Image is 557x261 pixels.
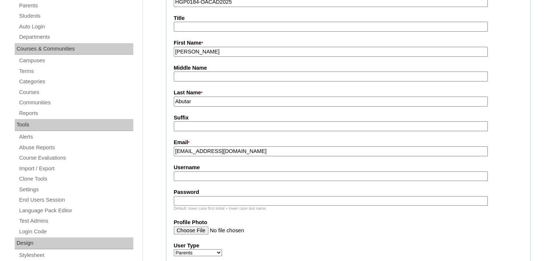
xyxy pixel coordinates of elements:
[15,119,133,131] div: Tools
[18,195,133,205] a: End Users Session
[18,216,133,226] a: Test Admins
[174,39,523,47] label: First Name
[174,188,523,196] label: Password
[18,206,133,215] a: Language Pack Editor
[18,1,133,10] a: Parents
[18,174,133,184] a: Clone Tools
[18,98,133,107] a: Communities
[18,56,133,65] a: Campuses
[18,109,133,118] a: Reports
[15,43,133,55] div: Courses & Communities
[18,67,133,76] a: Terms
[18,227,133,236] a: Login Code
[18,11,133,21] a: Students
[18,185,133,194] a: Settings
[174,206,523,211] div: Default: lower case first initial + lower case last name.
[18,164,133,173] a: Import / Export
[174,64,523,72] label: Middle Name
[18,251,133,260] a: Stylesheet
[174,139,523,147] label: Email
[174,219,523,226] label: Profile Photo
[18,153,133,163] a: Course Evaluations
[174,164,523,171] label: Username
[18,88,133,97] a: Courses
[15,237,133,249] div: Design
[18,77,133,86] a: Categories
[18,22,133,31] a: Auto Login
[18,32,133,42] a: Departments
[174,14,523,22] label: Title
[174,114,523,122] label: Suffix
[18,132,133,142] a: Alerts
[18,143,133,152] a: Abuse Reports
[174,242,523,250] label: User Type
[174,89,523,97] label: Last Name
